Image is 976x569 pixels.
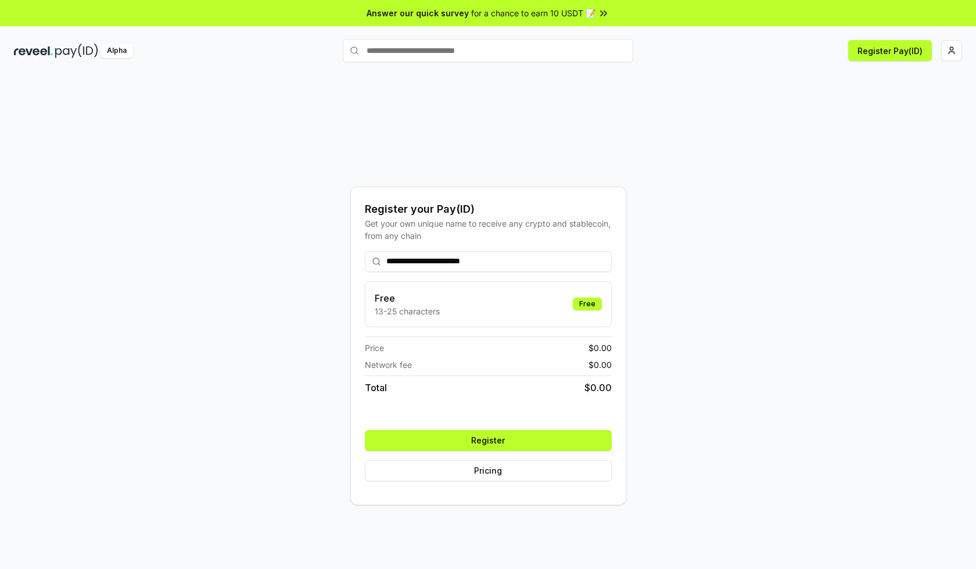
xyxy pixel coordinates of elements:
span: Network fee [365,359,412,371]
span: Total [365,381,387,395]
div: Alpha [101,44,133,58]
span: $ 0.00 [589,359,612,371]
img: reveel_dark [14,44,53,58]
span: $ 0.00 [589,342,612,354]
img: pay_id [55,44,98,58]
span: for a chance to earn 10 USDT 📝 [471,7,595,19]
button: Pricing [365,460,612,481]
button: Register Pay(ID) [848,40,932,61]
button: Register [365,430,612,451]
div: Get your own unique name to receive any crypto and stablecoin, from any chain [365,217,612,242]
span: $ 0.00 [584,381,612,395]
div: Register your Pay(ID) [365,201,612,217]
span: Answer our quick survey [367,7,469,19]
p: 13-25 characters [375,305,440,317]
span: Price [365,342,384,354]
div: Free [573,298,602,310]
h3: Free [375,291,440,305]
